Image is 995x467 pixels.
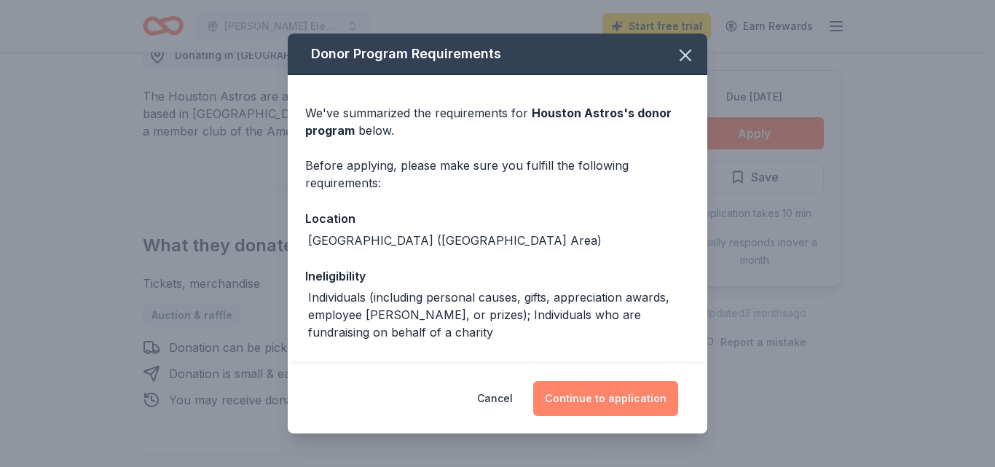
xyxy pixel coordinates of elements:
[477,381,513,416] button: Cancel
[308,289,690,341] div: Individuals (including personal causes, gifts, appreciation awards, employee [PERSON_NAME], or pr...
[305,267,690,286] div: Ineligibility
[305,209,690,228] div: Location
[533,381,678,416] button: Continue to application
[305,104,690,139] div: We've summarized the requirements for below.
[305,358,690,377] div: Legal
[288,34,707,75] div: Donor Program Requirements
[305,157,690,192] div: Before applying, please make sure you fulfill the following requirements:
[308,232,602,249] div: [GEOGRAPHIC_DATA] ([GEOGRAPHIC_DATA] Area)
